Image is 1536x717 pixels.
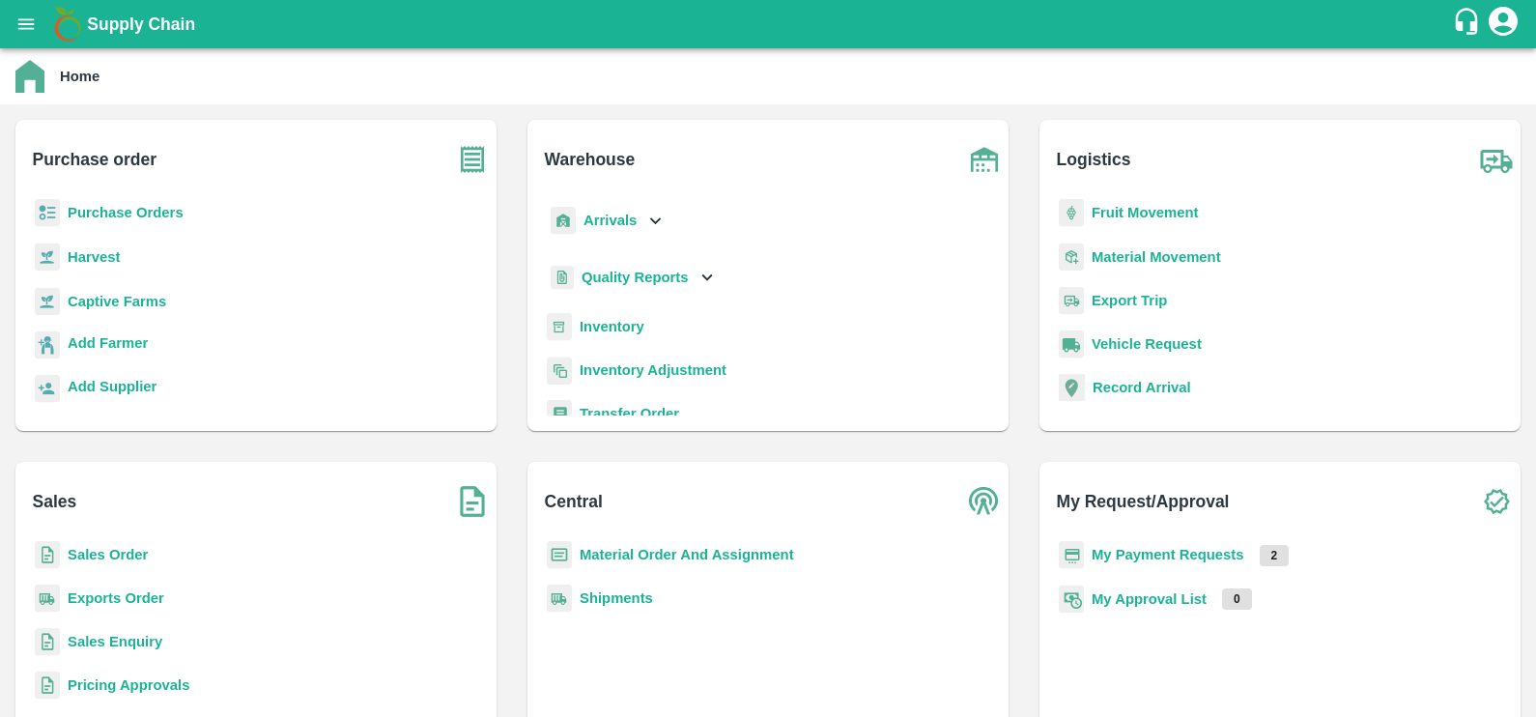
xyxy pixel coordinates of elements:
img: home [15,60,44,93]
img: truck [1472,135,1521,184]
a: Exports Order [68,590,164,606]
img: reciept [35,199,60,227]
div: Quality Reports [547,258,718,298]
p: 2 [1260,545,1290,566]
a: Shipments [580,590,653,606]
a: Inventory Adjustment [580,362,726,378]
b: Central [545,488,603,515]
b: My Request/Approval [1057,488,1230,515]
a: Vehicle Request [1092,336,1202,352]
b: Home [60,69,100,84]
a: Purchase Orders [68,205,184,220]
img: supplier [35,375,60,403]
a: Add Supplier [68,376,156,402]
b: Sales [33,488,77,515]
img: harvest [35,243,60,272]
img: central [960,477,1009,526]
div: Arrivals [547,199,667,243]
img: shipments [35,585,60,613]
img: soSales [448,477,497,526]
img: harvest [35,287,60,316]
img: material [1059,243,1084,272]
a: Supply Chain [87,11,1452,38]
a: Transfer Order [580,406,679,421]
img: vehicle [1059,330,1084,358]
img: sales [35,541,60,569]
a: Sales Enquiry [68,634,162,649]
b: Purchase order [33,146,156,173]
img: warehouse [960,135,1009,184]
a: Harvest [68,249,120,265]
img: shipments [547,585,572,613]
img: recordArrival [1059,374,1085,401]
p: 0 [1222,588,1252,610]
a: Record Arrival [1093,380,1191,395]
button: open drawer [4,2,48,46]
img: centralMaterial [547,541,572,569]
a: Material Order And Assignment [580,547,794,562]
img: whArrival [551,207,576,235]
a: Pricing Approvals [68,677,189,693]
a: Inventory [580,319,644,334]
img: approval [1059,585,1084,614]
a: My Approval List [1092,591,1207,607]
img: purchase [448,135,497,184]
a: My Payment Requests [1092,547,1244,562]
img: sales [35,628,60,656]
a: Fruit Movement [1092,205,1199,220]
a: Export Trip [1092,293,1167,308]
img: delivery [1059,287,1084,315]
b: Warehouse [545,146,636,173]
b: Add Supplier [68,379,156,394]
a: Material Movement [1092,249,1221,265]
b: Arrivals [583,213,637,228]
img: sales [35,672,60,700]
img: payment [1059,541,1084,569]
img: logo [48,5,87,43]
img: inventory [547,357,572,385]
b: Add Farmer [68,335,148,351]
img: whInventory [547,313,572,341]
a: Add Farmer [68,332,148,358]
a: Captive Farms [68,294,166,309]
img: check [1472,477,1521,526]
img: qualityReport [551,266,574,290]
b: Supply Chain [87,14,195,34]
div: customer-support [1452,7,1486,42]
img: whTransfer [547,400,572,428]
div: account of current user [1486,4,1521,44]
a: Sales Order [68,547,148,562]
b: Logistics [1057,146,1131,173]
img: farmer [35,331,60,359]
b: Quality Reports [582,270,689,285]
img: fruit [1059,199,1084,227]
